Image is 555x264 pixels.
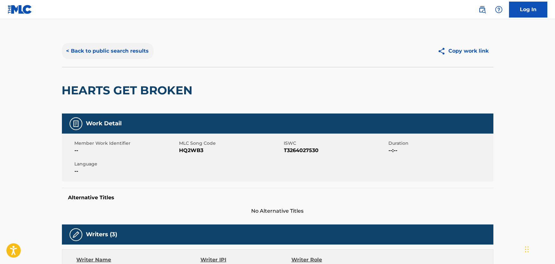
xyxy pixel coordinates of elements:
button: Copy work link [433,43,493,59]
span: Duration [389,140,492,147]
div: Writer IPI [200,256,291,264]
a: Log In [509,2,547,18]
img: search [478,6,486,13]
div: Writer Name [77,256,201,264]
img: Work Detail [72,120,80,128]
img: help [495,6,503,13]
span: -- [75,167,178,175]
h5: Writers (3) [86,231,117,238]
span: Member Work Identifier [75,140,178,147]
button: < Back to public search results [62,43,154,59]
span: Language [75,161,178,167]
div: Help [492,3,505,16]
span: --:-- [389,147,492,154]
span: ISWC [284,140,387,147]
span: -- [75,147,178,154]
span: MLC Song Code [179,140,282,147]
img: Writers [72,231,80,238]
span: HQ2WB3 [179,147,282,154]
a: Public Search [476,3,489,16]
span: No Alternative Titles [62,207,493,215]
iframe: Chat Widget [523,233,555,264]
span: T3264027530 [284,147,387,154]
div: Drag [525,240,529,259]
div: Writer Role [291,256,374,264]
img: MLC Logo [8,5,32,14]
h5: Alternative Titles [68,194,487,201]
h5: Work Detail [86,120,122,127]
h2: HEARTS GET BROKEN [62,83,196,98]
img: Copy work link [438,47,449,55]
